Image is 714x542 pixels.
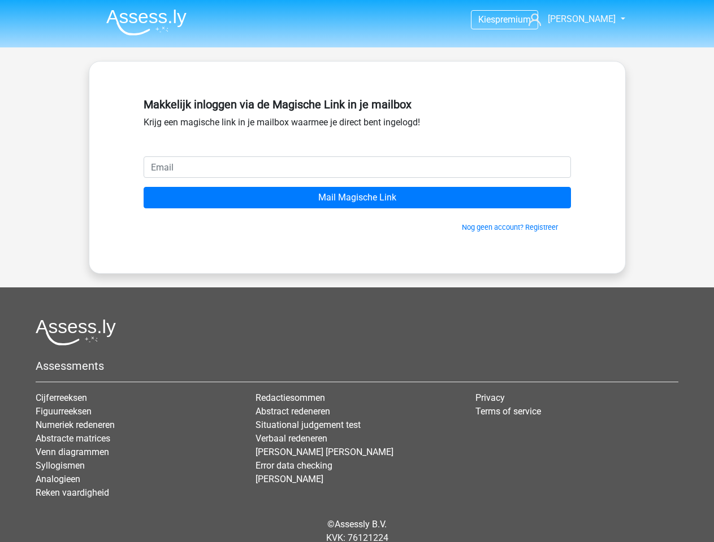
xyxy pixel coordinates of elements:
span: premium [495,14,531,25]
h5: Makkelijk inloggen via de Magische Link in je mailbox [144,98,571,111]
a: Situational judgement test [256,419,361,430]
input: Mail Magische Link [144,187,571,208]
a: Venn diagrammen [36,447,109,457]
a: [PERSON_NAME] [PERSON_NAME] [256,447,393,457]
a: Kiespremium [471,12,538,27]
div: Krijg een magische link in je mailbox waarmee je direct bent ingelogd! [144,93,571,156]
a: Reken vaardigheid [36,487,109,498]
a: Abstracte matrices [36,433,110,444]
h5: Assessments [36,359,678,373]
a: Nog geen account? Registreer [462,223,558,231]
a: Analogieen [36,474,80,484]
span: Kies [478,14,495,25]
a: Figuurreeksen [36,406,92,417]
span: [PERSON_NAME] [548,14,616,24]
a: Verbaal redeneren [256,433,327,444]
a: Numeriek redeneren [36,419,115,430]
a: Error data checking [256,460,332,471]
img: Assessly [106,9,187,36]
a: [PERSON_NAME] [524,12,617,26]
a: Privacy [475,392,505,403]
img: Assessly logo [36,319,116,346]
a: Redactiesommen [256,392,325,403]
a: Syllogismen [36,460,85,471]
a: Terms of service [475,406,541,417]
a: Abstract redeneren [256,406,330,417]
input: Email [144,156,571,178]
a: Cijferreeksen [36,392,87,403]
a: [PERSON_NAME] [256,474,323,484]
a: Assessly B.V. [335,519,387,530]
